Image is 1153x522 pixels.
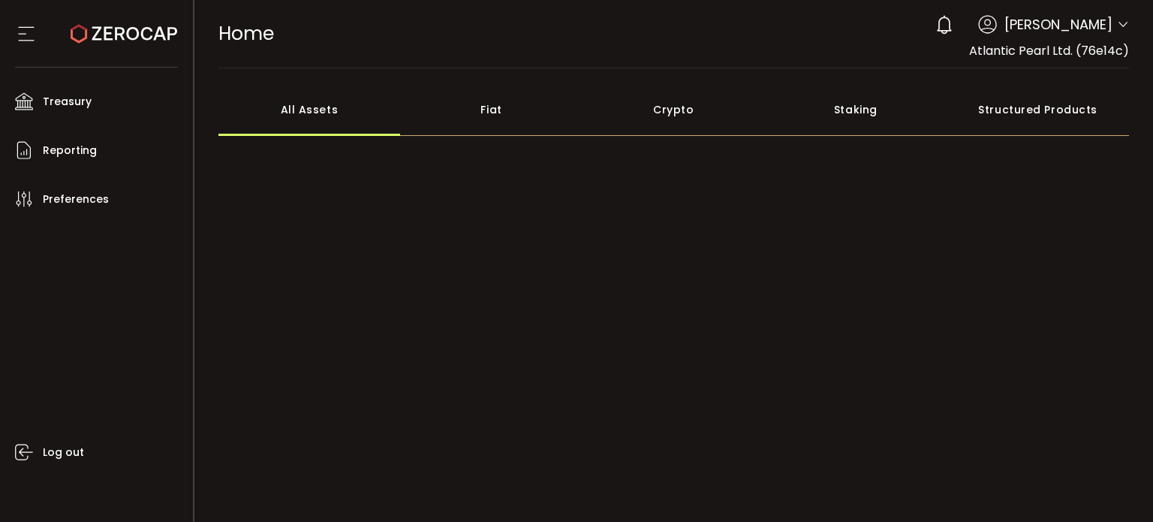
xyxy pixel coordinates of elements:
div: Fiat [400,83,583,136]
span: Home [218,20,274,47]
div: Staking [765,83,947,136]
span: Reporting [43,140,97,161]
div: Crypto [583,83,765,136]
span: [PERSON_NAME] [1004,14,1112,35]
span: Treasury [43,91,92,113]
div: All Assets [218,83,401,136]
span: Preferences [43,189,109,210]
span: Log out [43,442,84,463]
div: Structured Products [947,83,1129,136]
span: Atlantic Pearl Ltd. (76e14c) [969,42,1129,59]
